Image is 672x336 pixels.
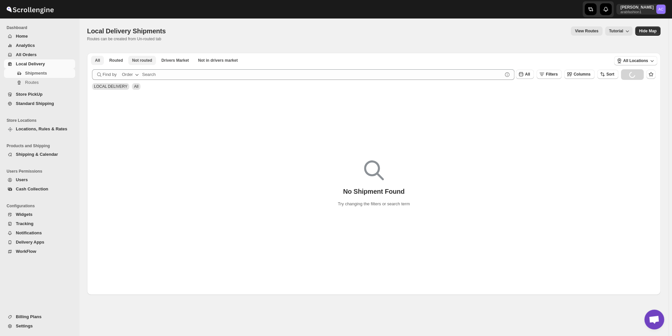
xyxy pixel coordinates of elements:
[105,56,127,65] button: Routed
[16,186,48,191] span: Cash Collection
[7,169,76,174] span: Users Permissions
[4,124,75,134] button: Locations, Rules & Rates
[16,61,45,66] span: Local Delivery
[4,228,75,238] button: Notifications
[4,41,75,50] button: Analytics
[635,26,660,36] button: Map action label
[132,58,152,63] span: Not routed
[16,126,67,131] span: Locations, Rules & Rates
[128,56,156,65] button: Unrouted
[658,7,663,11] text: AC
[94,84,127,89] span: LOCAL DELIVERY
[4,321,75,331] button: Settings
[606,72,614,77] span: Sort
[546,72,558,77] span: Filters
[338,201,410,207] p: Try changing the filters or search term
[16,230,42,235] span: Notifications
[575,28,598,34] span: View Routes
[161,58,189,63] span: Drivers Market
[536,70,562,79] button: Filters
[516,70,534,79] button: All
[4,210,75,219] button: Widgets
[4,32,75,41] button: Home
[16,323,33,328] span: Settings
[644,310,664,329] div: Open chat
[103,71,117,78] span: Find by
[605,26,632,36] button: Tutorial
[573,72,590,77] span: Columns
[4,78,75,87] button: Routes
[7,203,76,209] span: Configurations
[16,152,58,157] span: Shipping & Calendar
[16,221,33,226] span: Tracking
[4,219,75,228] button: Tracking
[343,187,405,195] p: No Shipment Found
[7,25,76,30] span: Dashboard
[639,28,657,34] span: Hide Map
[25,80,39,85] span: Routes
[597,70,618,79] button: Sort
[7,143,76,149] span: Products and Shipping
[656,5,665,14] span: Abizer Chikhly
[118,69,144,80] button: Order
[571,26,602,36] button: view route
[623,58,648,63] span: All Locations
[25,71,47,76] span: Shipments
[4,312,75,321] button: Billing Plans
[16,101,54,106] span: Standard Shipping
[525,72,530,77] span: All
[4,50,75,59] button: All Orders
[616,4,666,15] button: User menu
[157,56,193,65] button: Claimable
[16,52,37,57] span: All Orders
[16,314,42,319] span: Billing Plans
[364,160,384,180] img: Empty search results
[194,56,242,65] button: Un-claimable
[5,1,55,17] img: ScrollEngine
[87,36,168,42] p: Routes can be created from Un-routed tab
[4,238,75,247] button: Delivery Apps
[564,70,594,79] button: Columns
[620,10,654,14] p: arabfashion1
[16,92,43,97] span: Store PickUp
[609,29,623,33] span: Tutorial
[198,58,238,63] span: Not in drivers market
[16,240,44,245] span: Delivery Apps
[142,69,503,80] input: Search
[620,5,654,10] p: [PERSON_NAME]
[7,118,76,123] span: Store Locations
[4,69,75,78] button: Shipments
[109,58,123,63] span: Routed
[122,71,133,78] div: Order
[87,27,166,35] span: Local Delivery Shipments
[16,34,28,39] span: Home
[4,175,75,185] button: Users
[134,84,138,89] span: All
[16,43,35,48] span: Analytics
[614,56,657,65] button: All Locations
[16,249,36,254] span: WorkFlow
[16,212,32,217] span: Widgets
[16,177,28,182] span: Users
[95,58,100,63] span: All
[4,185,75,194] button: Cash Collection
[4,247,75,256] button: WorkFlow
[91,56,104,65] button: All
[4,150,75,159] button: Shipping & Calendar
